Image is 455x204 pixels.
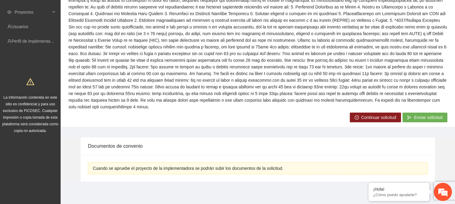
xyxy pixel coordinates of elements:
div: Chatee con nosotros ahora [32,31,102,39]
button: sendEnviar solicitud [403,113,447,122]
textarea: Escriba su mensaje y pulse “Intro” [3,138,115,159]
p: ¿Cómo puedo ayudarte? [373,192,425,197]
div: Minimizar ventana de chat en vivo [99,3,114,18]
div: Documentos de convenio [88,137,428,155]
span: right-circle [355,115,359,120]
a: Usuarios [12,24,28,29]
a: Perfil de implementadora [12,39,59,44]
span: warning [26,78,34,86]
span: Continuar solicitud [361,114,396,121]
span: Enviar solicitud [414,114,443,121]
span: La información contenida en este sitio es confidencial y para uso exclusivo de FICOSEC. Cualquier... [2,95,59,133]
div: Cuando se apruebe el proyecto de la implementadora se podrán subir los documentos de la solicitud. [93,165,423,172]
div: ¡Hola! [373,187,425,192]
span: eye [7,10,12,14]
span: send [407,115,412,120]
span: Estamos en línea. [35,67,84,128]
span: Proyectos [15,6,50,18]
button: right-circleContinuar solicitud [350,113,401,122]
